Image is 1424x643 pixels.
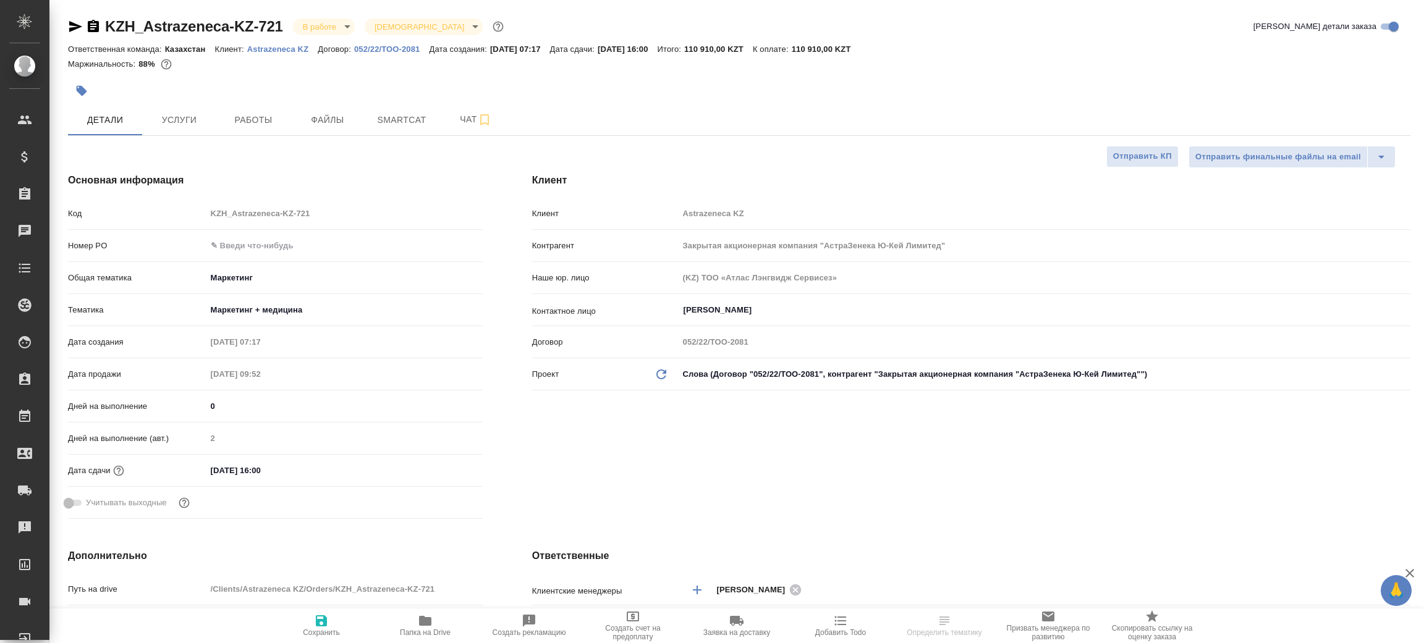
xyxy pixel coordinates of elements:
button: Open [1404,309,1406,311]
p: 110 910,00 KZT [792,44,860,54]
button: Заявка на доставку [685,608,789,643]
p: Договор [532,336,679,348]
p: Контактное лицо [532,305,679,317]
p: Дата создания: [429,44,489,54]
a: KZH_Astrazeneca-KZ-721 [105,18,283,35]
span: Smartcat [372,112,431,128]
div: Маркетинг + медицина [206,300,483,321]
input: ✎ Введи что-нибудь [206,461,315,479]
button: Скопировать ссылку [86,19,101,34]
p: Клиент: [214,44,247,54]
button: Добавить тэг [68,77,95,104]
input: Пустое поле [679,333,1410,351]
p: Дата продажи [68,368,206,380]
span: [PERSON_NAME] [717,584,793,596]
input: Пустое поле [679,237,1410,254]
input: ✎ Введи что-нибудь [206,397,483,415]
button: Если добавить услуги и заполнить их объемом, то дата рассчитается автоматически [111,463,127,479]
span: Заявка на доставку [703,628,770,637]
div: Слова (Договор "052/22/ТОО-2081", контрагент "Закрытая акционерная компания "АстраЗенека Ю-Кей Ли... [679,364,1410,385]
p: [DATE] 07:17 [490,44,550,54]
span: Создать счет на предоплату [588,624,677,641]
input: Пустое поле [206,333,315,351]
p: Наше юр. лицо [532,272,679,284]
p: К оплате: [753,44,792,54]
p: Дата создания [68,336,206,348]
p: Общая тематика [68,272,206,284]
span: Добавить Todo [815,628,866,637]
p: Контрагент [532,240,679,252]
input: Пустое поле [679,204,1410,222]
span: Определить тематику [907,628,981,637]
h4: Дополнительно [68,548,483,563]
button: Сохранить [269,608,373,643]
button: В работе [299,22,340,32]
div: В работе [365,19,483,35]
p: Итого: [658,44,684,54]
input: Пустое поле [206,580,483,598]
span: Отправить КП [1113,149,1172,164]
span: Чат [446,112,506,127]
a: Astrazeneca KZ [247,43,318,54]
p: Клиент [532,208,679,220]
p: Договор: [318,44,354,54]
button: Определить тематику [892,608,996,643]
p: [DATE] 16:00 [598,44,658,54]
button: Добавить Todo [789,608,892,643]
h4: Клиент [532,173,1410,188]
p: Путь на drive [68,583,206,595]
button: Отправить КП [1106,146,1179,167]
div: Маркетинг [206,267,483,288]
button: Добавить менеджера [682,575,712,605]
h4: Ответственные [532,548,1410,563]
span: [PERSON_NAME] детали заказа [1253,20,1376,33]
p: Номер PO [68,240,206,252]
p: Astrazeneca KZ [247,44,318,54]
span: Детали [75,112,135,128]
span: Сохранить [303,628,340,637]
span: Отправить финальные файлы на email [1195,150,1361,164]
p: 052/22/ТОО-2081 [354,44,430,54]
span: Учитывать выходные [86,497,167,509]
p: Код [68,208,206,220]
button: Создать счет на предоплату [581,608,685,643]
button: Скопировать ссылку на оценку заказа [1100,608,1204,643]
button: Призвать менеджера по развитию [996,608,1100,643]
span: Создать рекламацию [493,628,566,637]
input: ✎ Введи что-нибудь [206,237,483,254]
button: Скопировать ссылку для ЯМессенджера [68,19,83,34]
input: Пустое поле [206,204,483,222]
span: Файлы [298,112,357,128]
p: Тематика [68,304,206,316]
h4: Основная информация [68,173,483,188]
input: Пустое поле [206,365,315,383]
p: Дата сдачи [68,464,111,477]
p: Казахстан [165,44,215,54]
button: Создать рекламацию [477,608,581,643]
p: Дней на выполнение [68,400,206,413]
p: Маржинальность: [68,59,138,69]
button: 🙏 [1381,575,1412,606]
div: [PERSON_NAME] [717,582,806,597]
div: split button [1189,146,1396,168]
button: [DEMOGRAPHIC_DATA] [371,22,468,32]
p: Проект [532,368,559,380]
p: Дней на выполнение (авт.) [68,432,206,445]
p: 88% [138,59,158,69]
button: Доп статусы указывают на важность/срочность заказа [490,19,506,35]
span: Папка на Drive [400,628,451,637]
input: Пустое поле [679,269,1410,287]
span: Услуги [150,112,209,128]
span: 🙏 [1386,578,1407,603]
p: Ответственная команда: [68,44,165,54]
p: 110 910,00 KZT [684,44,753,54]
p: Клиентские менеджеры [532,585,679,597]
button: 1803.31 RUB; 0.00 KZT; [158,56,174,72]
span: Призвать менеджера по развитию [1004,624,1093,641]
button: Отправить финальные файлы на email [1189,146,1368,168]
span: Скопировать ссылку на оценку заказа [1108,624,1197,641]
button: Папка на Drive [373,608,477,643]
input: Пустое поле [206,429,483,447]
span: Работы [224,112,283,128]
p: Дата сдачи: [550,44,598,54]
